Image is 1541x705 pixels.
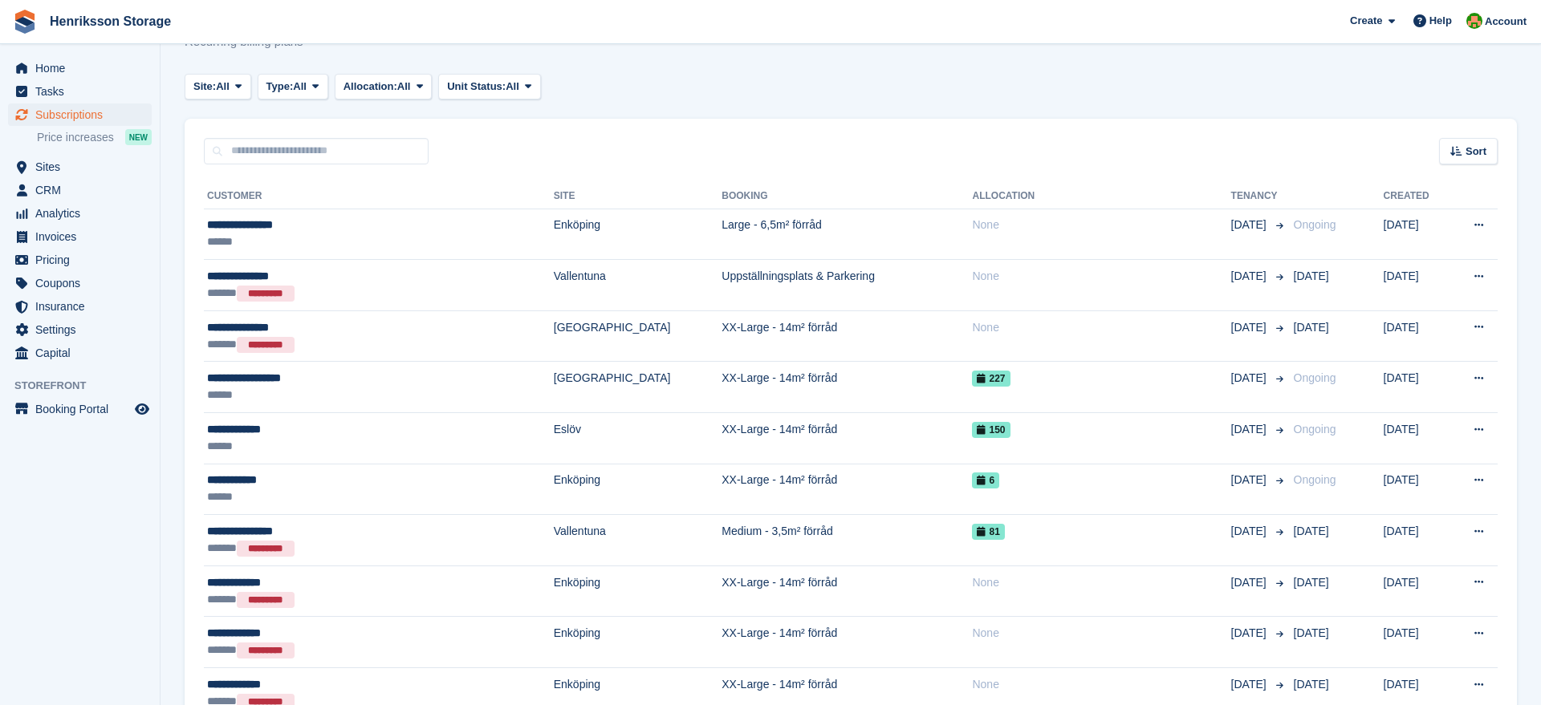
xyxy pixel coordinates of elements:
[35,272,132,294] span: Coupons
[722,260,972,311] td: Uppställningsplats & Parkering
[1294,678,1329,691] span: [DATE]
[972,371,1010,387] span: 227
[1231,574,1270,591] span: [DATE]
[1231,217,1270,233] span: [DATE]
[722,464,972,515] td: XX-Large - 14m² förråd
[1231,319,1270,336] span: [DATE]
[8,295,152,318] a: menu
[1384,209,1450,260] td: [DATE]
[185,74,251,100] button: Site: All
[8,249,152,271] a: menu
[554,565,722,617] td: Enköping
[35,80,132,103] span: Tasks
[972,676,1230,693] div: None
[35,318,132,341] span: Settings
[1231,676,1270,693] span: [DATE]
[35,295,132,318] span: Insurance
[1384,617,1450,668] td: [DATE]
[8,398,152,420] a: menu
[1429,13,1452,29] span: Help
[972,422,1010,438] span: 150
[35,202,132,225] span: Analytics
[132,399,152,419] a: Preview store
[204,184,554,209] th: Customer
[8,156,152,178] a: menu
[35,103,132,126] span: Subscriptions
[35,57,132,79] span: Home
[216,79,230,95] span: All
[554,362,722,413] td: [GEOGRAPHIC_DATA]
[35,179,132,201] span: CRM
[8,225,152,248] a: menu
[193,79,216,95] span: Site:
[722,209,972,260] td: Large - 6,5m² förråd
[1350,13,1382,29] span: Create
[344,79,397,95] span: Allocation:
[554,184,722,209] th: Site
[258,74,328,100] button: Type: All
[722,413,972,464] td: XX-Large - 14m² förråd
[1294,423,1336,436] span: Ongoing
[1231,268,1270,285] span: [DATE]
[1231,625,1270,642] span: [DATE]
[972,472,999,488] span: 6
[8,272,152,294] a: menu
[35,156,132,178] span: Sites
[722,617,972,668] td: XX-Large - 14m² förråd
[8,202,152,225] a: menu
[554,617,722,668] td: Enköping
[972,217,1230,233] div: None
[1294,626,1329,639] span: [DATE]
[8,57,152,79] a: menu
[972,524,1004,540] span: 81
[1294,371,1336,384] span: Ongoing
[1384,565,1450,617] td: [DATE]
[554,413,722,464] td: Eslöv
[1384,515,1450,566] td: [DATE]
[8,103,152,126] a: menu
[722,310,972,362] td: XX-Large - 14m² förråd
[1231,370,1270,387] span: [DATE]
[1384,310,1450,362] td: [DATE]
[37,130,114,145] span: Price increases
[447,79,506,95] span: Unit Status:
[35,342,132,364] span: Capital
[1384,184,1450,209] th: Created
[1294,321,1329,334] span: [DATE]
[972,268,1230,285] div: None
[125,129,152,145] div: NEW
[1384,413,1450,464] td: [DATE]
[1231,421,1270,438] span: [DATE]
[37,128,152,146] a: Price increases NEW
[972,184,1230,209] th: Allocation
[1231,184,1287,209] th: Tenancy
[35,249,132,271] span: Pricing
[972,319,1230,336] div: None
[722,515,972,566] td: Medium - 3,5m² förråd
[972,574,1230,591] div: None
[972,625,1230,642] div: None
[1231,472,1270,488] span: [DATE]
[554,260,722,311] td: Vallentuna
[1384,464,1450,515] td: [DATE]
[1384,260,1450,311] td: [DATE]
[8,342,152,364] a: menu
[1294,473,1336,486] span: Ongoing
[266,79,294,95] span: Type:
[8,179,152,201] a: menu
[722,184,972,209] th: Booking
[722,362,972,413] td: XX-Large - 14m² förråd
[293,79,307,95] span: All
[1294,269,1329,282] span: [DATE]
[554,310,722,362] td: [GEOGRAPHIC_DATA]
[1294,576,1329,589] span: [DATE]
[335,74,433,100] button: Allocation: All
[1466,144,1486,160] span: Sort
[554,464,722,515] td: Enköping
[722,565,972,617] td: XX-Large - 14m² förråd
[397,79,411,95] span: All
[35,398,132,420] span: Booking Portal
[506,79,519,95] span: All
[35,225,132,248] span: Invoices
[554,515,722,566] td: Vallentuna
